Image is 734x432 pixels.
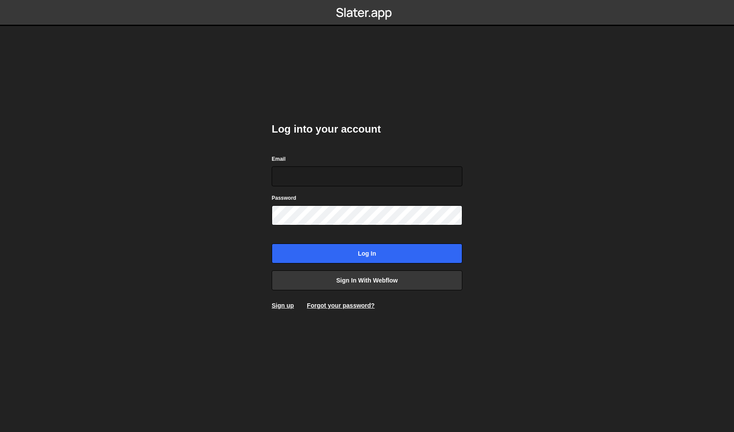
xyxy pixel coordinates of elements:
[307,302,374,309] a: Forgot your password?
[272,270,462,290] a: Sign in with Webflow
[272,194,296,202] label: Password
[272,155,286,163] label: Email
[272,244,462,263] input: Log in
[272,302,294,309] a: Sign up
[272,122,462,136] h2: Log into your account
